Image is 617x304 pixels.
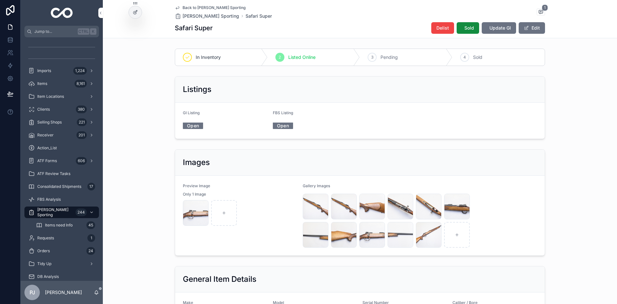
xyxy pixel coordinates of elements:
[175,5,246,10] a: Back to [PERSON_NAME] Sporting
[24,65,99,77] a: Imports1,224
[24,194,99,205] a: FBS Analysis
[473,54,482,60] span: Sold
[37,274,59,279] span: DB Analysis
[24,155,99,167] a: ATF Forms606
[431,22,454,34] button: Delist
[288,54,316,60] span: Listed Online
[73,67,87,75] div: 1,224
[542,5,548,11] span: 1
[37,248,50,253] span: Orders
[380,54,398,60] span: Pending
[24,258,99,270] a: Tidy Up
[37,145,57,151] span: Action_List
[183,110,200,115] span: GI Listing
[24,91,99,102] a: Item Locations
[24,181,99,192] a: Consolidated Shipments17
[436,25,449,31] span: Delist
[32,219,99,231] a: Items need Info45
[24,232,99,244] a: Requests1
[87,183,95,190] div: 17
[24,271,99,282] a: DB Analysis
[519,22,545,34] button: Edit
[482,22,516,34] button: Update GI
[24,26,99,37] button: Jump to...CtrlK
[183,121,203,131] a: Open
[371,55,373,60] span: 3
[183,183,210,188] span: Preview Image
[37,133,54,138] span: Receiver
[34,29,75,34] span: Jump to...
[77,118,87,126] div: 221
[24,116,99,128] a: Selling Shops221
[86,221,95,229] div: 45
[37,120,62,125] span: Selling Shops
[37,261,51,266] span: Tidy Up
[75,80,87,88] div: 8,161
[37,81,47,86] span: Items
[175,23,213,32] h1: Safari Super
[37,197,61,202] span: FBS Analysis
[24,168,99,180] a: ATF Review Tasks
[303,183,330,188] span: Gallery Images
[21,37,103,281] div: scrollable content
[273,121,293,131] a: Open
[24,129,99,141] a: Receiver201
[24,207,99,218] a: [PERSON_NAME] Sporting244
[24,78,99,89] a: Items8,161
[30,289,35,296] span: PJ
[45,289,82,296] p: [PERSON_NAME]
[24,104,99,115] a: Clients380
[183,13,239,19] span: [PERSON_NAME] Sporting
[86,247,95,255] div: 24
[183,5,246,10] span: Back to [PERSON_NAME] Sporting
[489,25,511,31] span: Update GI
[76,157,87,165] div: 606
[76,106,87,113] div: 380
[37,171,70,176] span: ATF Review Tasks
[464,25,474,31] span: Sold
[37,184,81,189] span: Consolidated Shipments
[37,207,73,217] span: [PERSON_NAME] Sporting
[37,235,54,241] span: Requests
[273,110,293,115] span: FBS Listing
[183,157,210,168] h2: Images
[51,8,73,18] img: App logo
[76,131,87,139] div: 201
[78,28,89,35] span: Ctrl
[76,208,87,216] div: 244
[457,22,479,34] button: Sold
[37,107,50,112] span: Clients
[183,192,206,197] span: Only 1 Image
[279,55,281,60] span: 2
[246,13,272,19] a: Safari Super
[196,54,221,60] span: In Inventory
[37,158,57,163] span: ATF Forms
[24,142,99,154] a: Action_List
[91,29,96,34] span: K
[37,68,51,73] span: Imports
[463,55,466,60] span: 4
[45,223,73,228] span: Items need Info
[37,94,64,99] span: Item Locations
[24,245,99,257] a: Orders24
[87,234,95,242] div: 1
[183,274,256,284] h2: General Item Details
[175,13,239,19] a: [PERSON_NAME] Sporting
[537,8,545,16] button: 1
[183,84,211,95] h2: Listings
